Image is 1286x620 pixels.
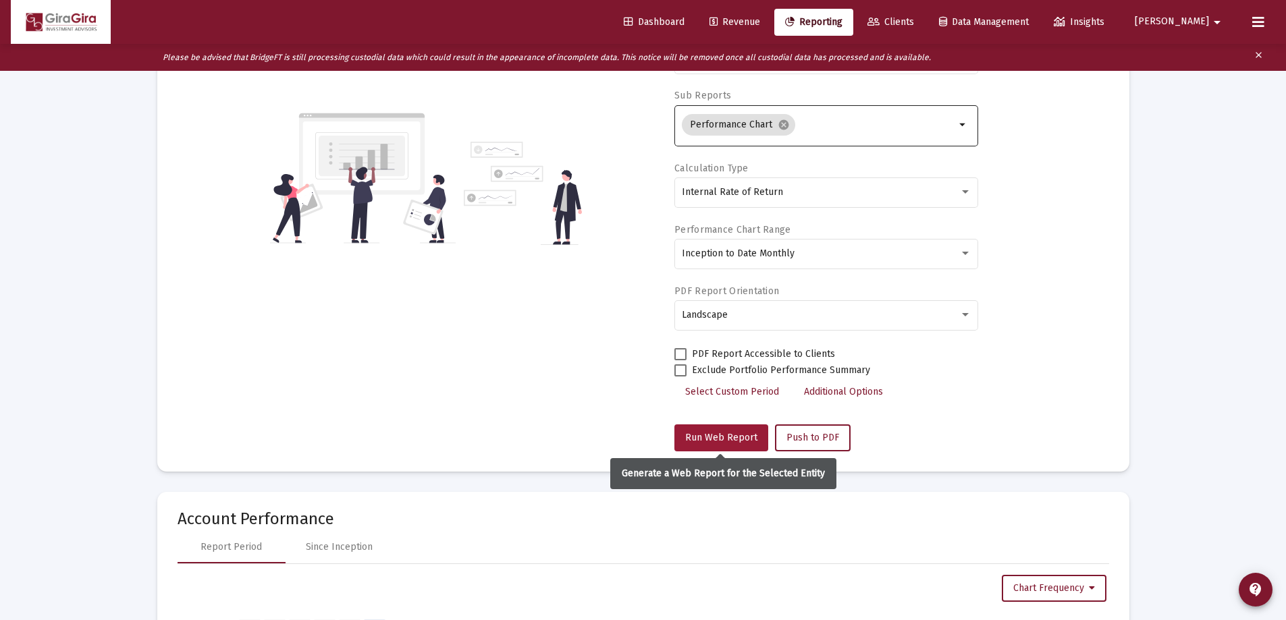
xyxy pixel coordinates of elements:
span: PDF Report Accessible to Clients [692,346,835,362]
span: Select Custom Period [685,386,779,397]
span: Push to PDF [786,432,839,443]
i: Please be advised that BridgeFT is still processing custodial data which could result in the appe... [163,53,931,62]
mat-chip-list: Selection [682,111,955,138]
span: Clients [867,16,914,28]
img: reporting [270,111,456,245]
span: Landscape [682,309,728,320]
label: Performance Chart Range [674,224,791,235]
span: Dashboard [624,16,685,28]
span: Reporting [785,16,842,28]
span: Run Web Report [685,432,757,443]
span: [PERSON_NAME] [1135,16,1209,28]
a: Dashboard [613,9,695,36]
span: Internal Rate of Return [682,186,783,198]
span: Revenue [709,16,760,28]
label: PDF Report Orientation [674,285,779,297]
span: Inception to Date Monthly [682,248,795,259]
mat-icon: cancel [778,119,790,131]
a: Revenue [699,9,771,36]
mat-card-title: Account Performance [178,512,1109,526]
button: Push to PDF [775,424,851,451]
a: Data Management [928,9,1040,36]
label: Sub Reports [674,90,731,101]
label: Calculation Type [674,163,748,174]
a: Insights [1043,9,1115,36]
mat-chip: Performance Chart [682,114,795,136]
mat-icon: contact_support [1248,582,1264,598]
span: Insights [1054,16,1104,28]
mat-icon: arrow_drop_down [1209,9,1225,36]
button: Chart Frequency [1002,575,1106,602]
span: Additional Options [804,386,883,397]
a: Reporting [774,9,853,36]
button: Run Web Report [674,424,768,451]
img: Dashboard [21,9,101,36]
div: Since Inception [306,540,373,554]
div: Report Period [200,540,262,554]
img: reporting-alt [464,142,582,245]
span: Exclude Portfolio Performance Summary [692,362,870,378]
span: Chart Frequency [1013,582,1095,594]
a: Clients [857,9,925,36]
mat-icon: arrow_drop_down [955,117,971,133]
button: [PERSON_NAME] [1119,8,1241,35]
span: Data Management [939,16,1029,28]
mat-icon: clear [1254,47,1264,67]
